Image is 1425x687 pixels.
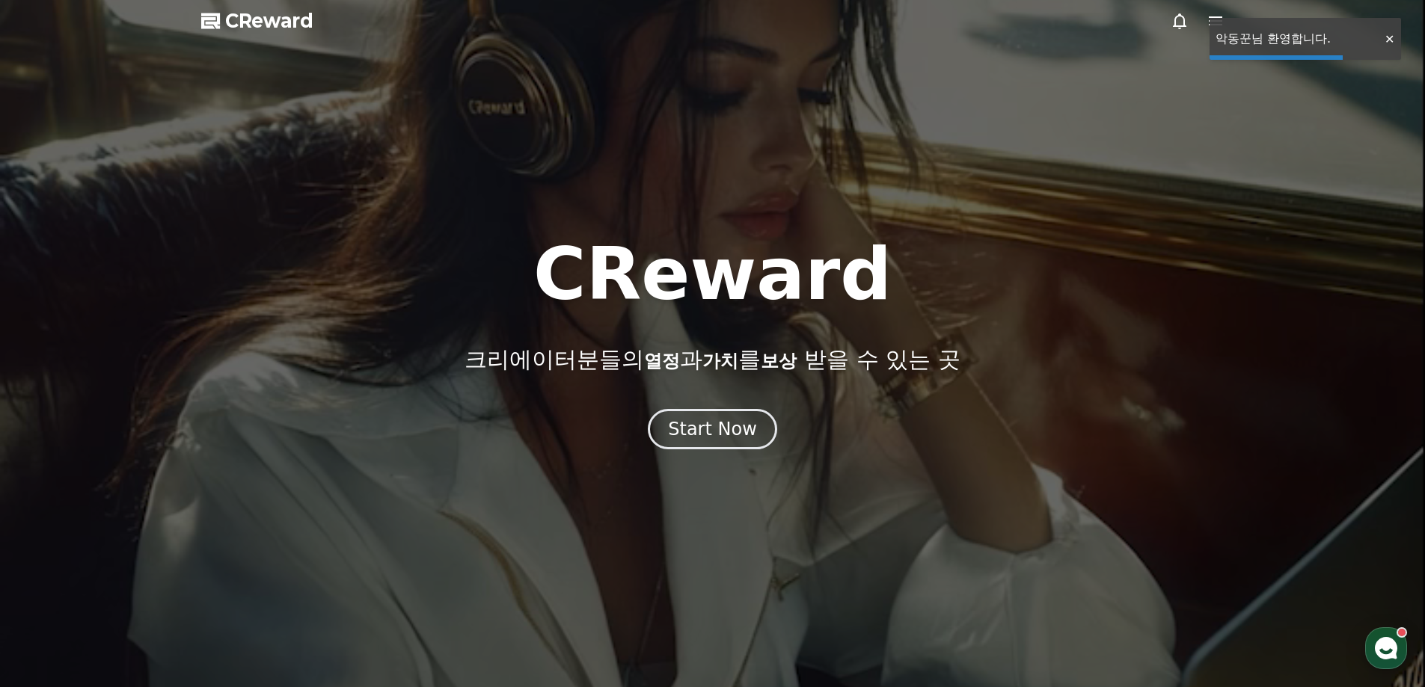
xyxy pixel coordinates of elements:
[225,9,313,33] span: CReward
[668,417,757,441] div: Start Now
[761,351,797,372] span: 보상
[702,351,738,372] span: 가치
[648,409,777,449] button: Start Now
[533,238,892,310] h1: CReward
[201,9,313,33] a: CReward
[644,351,680,372] span: 열정
[465,346,960,373] p: 크리에이터분들의 과 를 받을 수 있는 곳
[648,424,777,438] a: Start Now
